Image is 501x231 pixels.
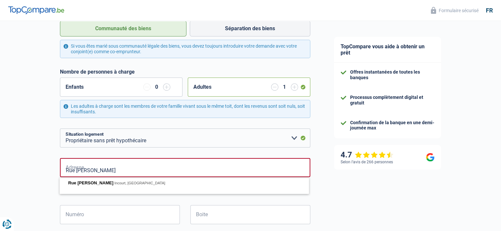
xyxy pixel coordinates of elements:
div: Offres instantanées de toutes les banques [350,69,434,81]
div: Les adultes à charge sont les membres de votre famille vivant sous le même toit, dont les revenus... [60,100,310,118]
div: Processus complètement digital et gratuit [350,95,434,106]
div: 1 [282,84,288,90]
div: TopCompare vous aide à obtenir un prêt [334,37,441,63]
label: Enfants [66,84,84,90]
span: Rue [PERSON_NAME] [68,180,113,185]
label: Communauté des biens [60,21,186,36]
div: Selon l’avis de 266 personnes [341,160,393,164]
input: Sélectionnez votre adresse dans la barre de recherche [60,158,310,177]
span: Incourt, [GEOGRAPHIC_DATA] [114,181,165,185]
label: Adultes [193,84,211,90]
div: Confirmation de la banque en une demi-journée max [350,120,434,131]
label: Séparation des biens [190,21,310,36]
img: TopCompare Logo [8,6,64,14]
div: Si vous êtes marié sous communauté légale des biens, vous devez toujours introduire votre demande... [60,40,310,58]
button: Formulaire sécurisé [427,5,483,16]
div: 4.7 [341,150,394,160]
div: 0 [154,84,160,90]
div: fr [486,7,493,14]
label: Nombre de personnes à charge [60,69,135,75]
